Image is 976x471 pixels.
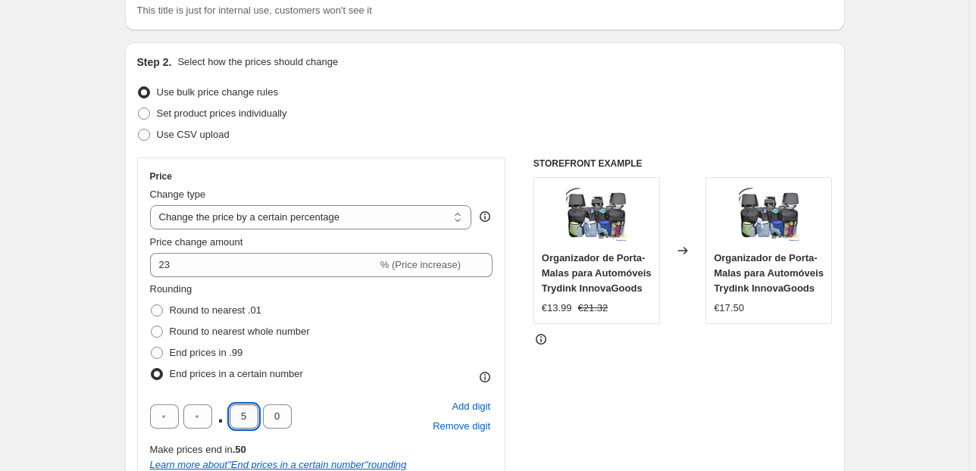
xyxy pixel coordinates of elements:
h2: Step 2. [137,55,172,70]
input: ﹡ [230,404,258,429]
h6: STOREFRONT EXAMPLE [533,158,833,170]
input: ﹡ [263,404,292,429]
span: Add digit [452,399,490,414]
span: Round to nearest whole number [170,326,310,337]
span: % (Price increase) [380,259,461,270]
img: organizador-de-porta-malas-para-automoveis-trydink-innovagoods-603_80x.webp [739,186,799,246]
span: Price change amount [150,236,243,248]
span: Set product prices individually [157,108,287,119]
span: Make prices end in [150,444,246,455]
div: help [477,209,493,224]
strike: €21.32 [578,301,608,316]
input: ﹡ [150,404,179,429]
b: .50 [233,444,246,455]
div: €13.99 [542,301,572,316]
p: Select how the prices should change [177,55,338,70]
span: Organizador de Porta-Malas para Automóveis Trydink InnovaGoods [542,252,652,294]
i: Learn more about " End prices in a certain number " rounding [150,459,407,470]
button: Remove placeholder [430,416,493,436]
input: ﹡ [183,404,212,429]
span: Rounding [150,283,192,295]
span: Change type [150,189,206,200]
span: Use CSV upload [157,129,230,140]
span: . [217,404,225,429]
a: Learn more about"End prices in a certain number"rounding [150,459,407,470]
img: organizador-de-porta-malas-para-automoveis-trydink-innovagoods-603_80x.webp [566,186,627,246]
button: Add placeholder [449,397,493,416]
span: Use bulk price change rules [157,86,278,98]
span: This title is just for internal use, customers won't see it [137,5,372,16]
span: End prices in a certain number [170,368,303,379]
input: -15 [150,253,377,277]
span: Remove digit [433,419,490,434]
span: End prices in .99 [170,347,243,358]
span: Organizador de Porta-Malas para Automóveis Trydink InnovaGoods [714,252,824,294]
div: €17.50 [714,301,744,316]
span: Round to nearest .01 [170,304,261,316]
h3: Price [150,170,172,182]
